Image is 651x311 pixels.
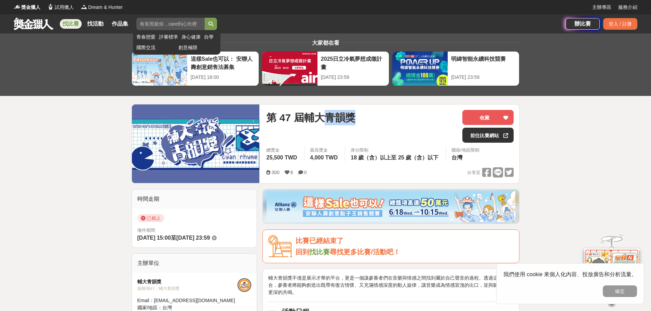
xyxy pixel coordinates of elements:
[584,249,639,294] img: d2146d9a-e6f6-4337-9592-8cefde37ba6b.png
[132,189,257,209] div: 時間走期
[566,18,600,30] a: 辦比賽
[310,40,341,46] span: 大家都在看
[392,51,519,86] a: 明緯智能永續科技競賽[DATE] 23:59
[266,147,299,154] span: 總獎金
[137,297,238,304] div: Email： [EMAIL_ADDRESS][DOMAIN_NAME]
[171,235,176,241] span: 至
[137,278,238,285] div: 輔大青韻獎
[132,104,260,183] img: Cover Image
[467,168,480,178] span: 分享至
[137,214,164,222] span: 已截止
[451,155,462,160] span: 台灣
[351,155,438,160] span: 18 歲（含）以上至 25 歲（含）以下
[84,19,106,29] a: 找活動
[503,271,637,277] span: 我們使用 cookie 來個人化內容、投放廣告和分析流量。
[14,4,40,11] a: Logo獎金獵人
[266,155,297,160] span: 25,500 TWD
[451,74,516,81] div: [DATE] 23:59
[304,170,307,175] span: 0
[268,235,292,257] img: Icon
[60,19,82,29] a: 找比賽
[191,55,255,70] div: 這樣Sale也可以： 安聯人壽創意銷售法募集
[296,235,514,246] div: 比賽已經結束了
[21,4,40,11] span: 獎金獵人
[330,248,400,256] span: 尋找更多比賽/活動吧！
[181,33,201,41] a: 身心健康
[55,4,74,11] span: 試用獵人
[136,44,175,51] a: 國際交流
[603,285,637,297] button: 確定
[191,74,255,81] div: [DATE] 18:00
[603,18,637,30] div: 登入 / 註冊
[47,3,54,10] img: Logo
[14,3,21,10] img: Logo
[296,248,309,256] span: 回到
[136,33,155,41] a: 青春戀愛
[267,191,515,222] img: dcc59076-91c0-4acb-9c6b-a1d413182f46.png
[309,248,330,256] a: 找比賽
[137,305,163,310] span: 國家/地區：
[310,147,339,154] span: 最高獎金
[268,274,514,296] p: 輔大青韻獎不僅是展示才華的平台，更是一個讓參賽者們在音樂與情感之間找到屬於自己聲音的過程。透過這樣的融合，參賽者將能夠創造出既帶有復古情懷、又充滿情感深度的動人旋律，讓音樂成為情感宣洩的出口，並...
[81,3,87,10] img: Logo
[88,4,123,11] span: Dream & Hunter
[132,51,259,86] a: 這樣Sale也可以： 安聯人壽創意銷售法募集[DATE] 18:00
[271,170,279,175] span: 300
[266,110,355,125] span: 第 47 屆輔大青韻獎
[618,4,637,11] a: 服務介紹
[162,305,172,310] span: 台灣
[462,128,514,143] a: 前往比賽網站
[137,235,171,241] span: [DATE] 15:00
[592,4,611,11] a: 主辦專區
[262,51,389,86] a: 2025日立冷氣夢想成徵計畫[DATE] 23:59
[290,170,293,175] span: 6
[136,18,205,30] input: 有長照挺你，care到心坎裡！青春出手，拍出照顧 影音徵件活動
[321,55,385,70] div: 2025日立冷氣夢想成徵計畫
[310,155,338,160] span: 4,000 TWD
[451,147,479,154] div: 國籍/地區限制
[321,74,385,81] div: [DATE] 23:59
[159,33,178,41] a: 評審標準
[137,228,155,233] span: 徵件期間
[132,254,257,273] div: 主辦單位
[178,44,217,51] a: 創意極限
[451,55,516,70] div: 明緯智能永續科技競賽
[137,285,238,292] div: 協辦/執行： 輔大青韻獎
[204,33,217,41] a: 自學
[109,19,131,29] a: 作品集
[462,110,514,125] button: 收藏
[176,235,210,241] span: [DATE] 23:59
[81,4,123,11] a: LogoDream & Hunter
[47,4,74,11] a: Logo試用獵人
[351,147,440,154] div: 身分限制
